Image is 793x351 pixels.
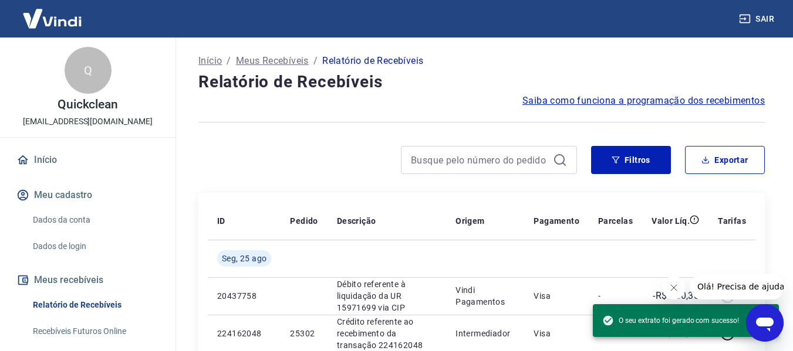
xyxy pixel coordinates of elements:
a: Relatório de Recebíveis [28,293,161,317]
button: Meus recebíveis [14,267,161,293]
p: Vindi Pagamentos [455,284,515,308]
p: Pagamento [534,215,579,227]
span: O seu extrato foi gerado com sucesso! [602,315,739,326]
span: Olá! Precisa de ajuda? [7,8,99,18]
button: Filtros [591,146,671,174]
span: Seg, 25 ago [222,253,266,264]
a: Meus Recebíveis [236,54,309,68]
p: Visa [534,328,579,339]
p: Parcelas [598,215,633,227]
iframe: Botão para abrir a janela de mensagens [746,304,784,342]
p: Crédito referente ao recebimento da transação 224162048 [337,316,437,351]
p: / [227,54,231,68]
p: - [598,290,633,302]
p: 224162048 [217,328,271,339]
h4: Relatório de Recebíveis [198,70,765,94]
a: Início [198,54,222,68]
p: Débito referente à liquidação da UR 15971699 via CIP [337,278,437,313]
iframe: Fechar mensagem [662,276,686,299]
p: Descrição [337,215,376,227]
p: Intermediador [455,328,515,339]
p: [EMAIL_ADDRESS][DOMAIN_NAME] [23,115,153,128]
p: 25302 [290,328,318,339]
input: Busque pelo número do pedido [411,151,548,169]
p: Quickclean [58,98,119,111]
p: Valor Líq. [652,215,690,227]
p: Relatório de Recebíveis [322,54,423,68]
button: Sair [737,8,779,30]
p: Pedido [290,215,318,227]
img: Vindi [14,1,90,36]
button: Meu cadastro [14,182,161,208]
p: Origem [455,215,484,227]
a: Início [14,147,161,173]
p: ID [217,215,225,227]
a: Saiba como funciona a programação dos recebimentos [522,94,765,108]
a: Dados da conta [28,208,161,232]
p: Tarifas [718,215,746,227]
p: 20437758 [217,290,271,302]
p: -R$ 150,30 [653,289,699,303]
iframe: Mensagem da empresa [690,274,784,299]
a: Recebíveis Futuros Online [28,319,161,343]
a: Dados de login [28,234,161,258]
button: Exportar [685,146,765,174]
p: Visa [534,290,579,302]
p: / [313,54,318,68]
div: Q [65,47,112,94]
